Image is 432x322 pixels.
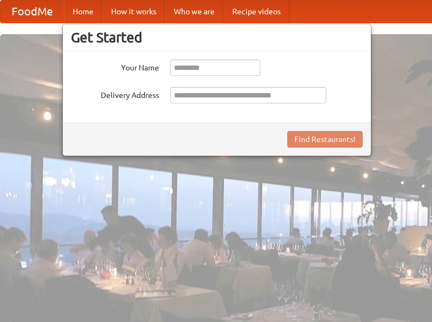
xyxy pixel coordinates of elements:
[165,1,223,23] a: Who we are
[223,1,289,23] a: Recipe videos
[71,29,363,46] h3: Get Started
[102,1,165,23] a: How it works
[64,1,102,23] a: Home
[71,59,159,73] label: Your Name
[287,131,363,148] button: Find Restaurants!
[1,1,64,23] a: FoodMe
[71,87,159,101] label: Delivery Address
